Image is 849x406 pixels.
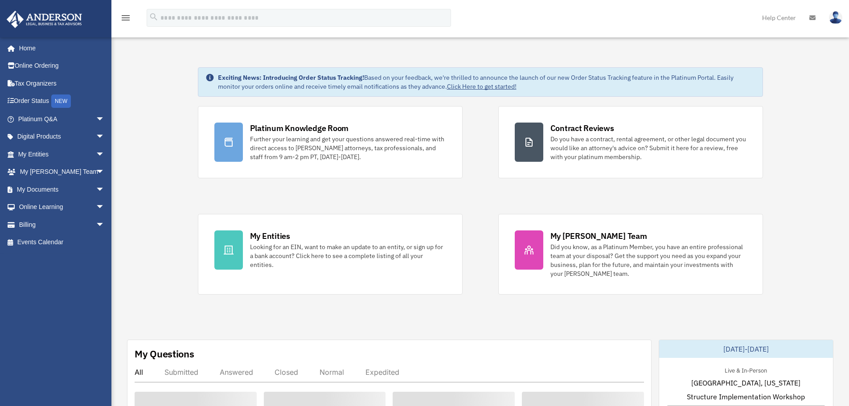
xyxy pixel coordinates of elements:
a: My [PERSON_NAME] Teamarrow_drop_down [6,163,118,181]
div: Do you have a contract, rental agreement, or other legal document you would like an attorney's ad... [550,135,746,161]
a: Events Calendar [6,234,118,251]
a: Platinum Knowledge Room Further your learning and get your questions answered real-time with dire... [198,106,463,178]
span: arrow_drop_down [96,180,114,199]
i: menu [120,12,131,23]
div: Based on your feedback, we're thrilled to announce the launch of our new Order Status Tracking fe... [218,73,755,91]
img: User Pic [829,11,842,24]
strong: Exciting News: Introducing Order Status Tracking! [218,74,364,82]
a: Click Here to get started! [447,82,517,90]
div: Expedited [365,368,399,377]
a: My Documentsarrow_drop_down [6,180,118,198]
span: arrow_drop_down [96,198,114,217]
div: Looking for an EIN, want to make an update to an entity, or sign up for a bank account? Click her... [250,242,446,269]
div: My Entities [250,230,290,242]
span: arrow_drop_down [96,110,114,128]
div: Closed [275,368,298,377]
a: My [PERSON_NAME] Team Did you know, as a Platinum Member, you have an entire professional team at... [498,214,763,295]
a: My Entities Looking for an EIN, want to make an update to an entity, or sign up for a bank accoun... [198,214,463,295]
div: My [PERSON_NAME] Team [550,230,647,242]
a: Digital Productsarrow_drop_down [6,128,118,146]
span: Structure Implementation Workshop [687,391,805,402]
div: Did you know, as a Platinum Member, you have an entire professional team at your disposal? Get th... [550,242,746,278]
a: Order StatusNEW [6,92,118,111]
img: Anderson Advisors Platinum Portal [4,11,85,28]
i: search [149,12,159,22]
div: Contract Reviews [550,123,614,134]
div: NEW [51,94,71,108]
span: arrow_drop_down [96,163,114,181]
div: Normal [320,368,344,377]
div: My Questions [135,347,194,361]
a: Tax Organizers [6,74,118,92]
div: Submitted [164,368,198,377]
a: Online Ordering [6,57,118,75]
div: [DATE]-[DATE] [659,340,833,358]
span: [GEOGRAPHIC_DATA], [US_STATE] [691,377,800,388]
a: Contract Reviews Do you have a contract, rental agreement, or other legal document you would like... [498,106,763,178]
span: arrow_drop_down [96,128,114,146]
a: Billingarrow_drop_down [6,216,118,234]
div: All [135,368,143,377]
span: arrow_drop_down [96,145,114,164]
span: arrow_drop_down [96,216,114,234]
div: Live & In-Person [718,365,774,374]
div: Further your learning and get your questions answered real-time with direct access to [PERSON_NAM... [250,135,446,161]
a: My Entitiesarrow_drop_down [6,145,118,163]
a: Online Learningarrow_drop_down [6,198,118,216]
div: Answered [220,368,253,377]
a: Platinum Q&Aarrow_drop_down [6,110,118,128]
a: menu [120,16,131,23]
a: Home [6,39,114,57]
div: Platinum Knowledge Room [250,123,349,134]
